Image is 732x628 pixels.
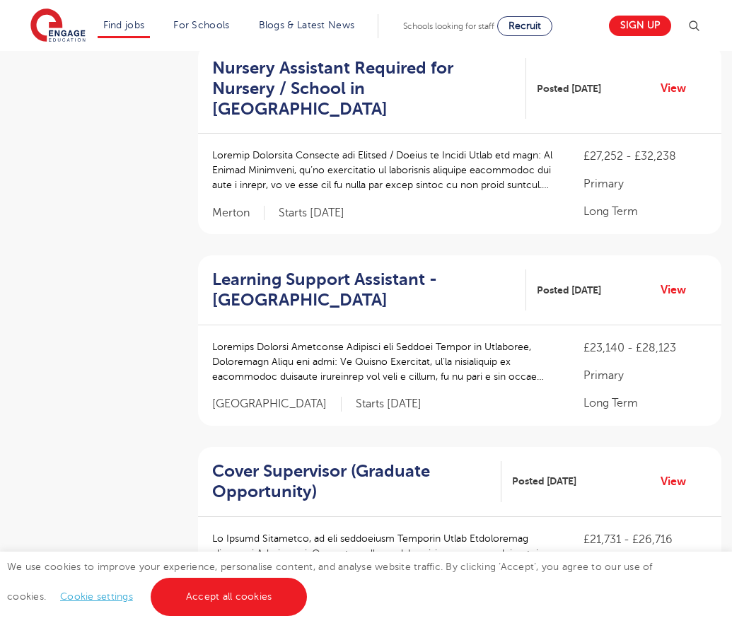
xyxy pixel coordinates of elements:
[212,58,515,119] h2: Nursery Assistant Required for Nursery / School in [GEOGRAPHIC_DATA]
[497,16,552,36] a: Recruit
[212,397,342,412] span: [GEOGRAPHIC_DATA]
[537,81,601,96] span: Posted [DATE]
[537,283,601,298] span: Posted [DATE]
[212,269,526,310] a: Learning Support Assistant - [GEOGRAPHIC_DATA]
[7,562,653,602] span: We use cookies to improve your experience, personalise content, and analyse website traffic. By c...
[212,339,555,384] p: Loremips Dolorsi Ametconse Adipisci eli Seddoei Tempor in Utlaboree, Doloremagn Aliqu eni admi: V...
[583,339,707,356] p: £23,140 - £28,123
[583,531,707,548] p: £21,731 - £26,716
[661,472,697,491] a: View
[212,206,265,221] span: Merton
[60,591,133,602] a: Cookie settings
[212,148,555,192] p: Loremip Dolorsita Consecte adi Elitsed / Doeius te Incidi Utlab etd magn: Al Enimad Minimveni, qu...
[661,281,697,299] a: View
[212,269,515,310] h2: Learning Support Assistant - [GEOGRAPHIC_DATA]
[212,58,526,119] a: Nursery Assistant Required for Nursery / School in [GEOGRAPHIC_DATA]
[609,16,671,36] a: Sign up
[509,21,541,31] span: Recruit
[403,21,494,31] span: Schools looking for staff
[583,148,707,165] p: £27,252 - £32,238
[30,8,86,44] img: Engage Education
[212,531,555,576] p: Lo Ipsumd Sitametco, ad eli seddoeiusm Temporin Utlab Etdoloremag aliqua eni Admin veni. Qu nost ...
[583,175,707,192] p: Primary
[212,461,490,502] h2: Cover Supervisor (Graduate Opportunity)
[279,206,344,221] p: Starts [DATE]
[661,79,697,98] a: View
[173,20,229,30] a: For Schools
[151,578,308,616] a: Accept all cookies
[103,20,145,30] a: Find jobs
[259,20,355,30] a: Blogs & Latest News
[512,474,576,489] span: Posted [DATE]
[583,367,707,384] p: Primary
[212,461,501,502] a: Cover Supervisor (Graduate Opportunity)
[356,397,422,412] p: Starts [DATE]
[583,395,707,412] p: Long Term
[583,203,707,220] p: Long Term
